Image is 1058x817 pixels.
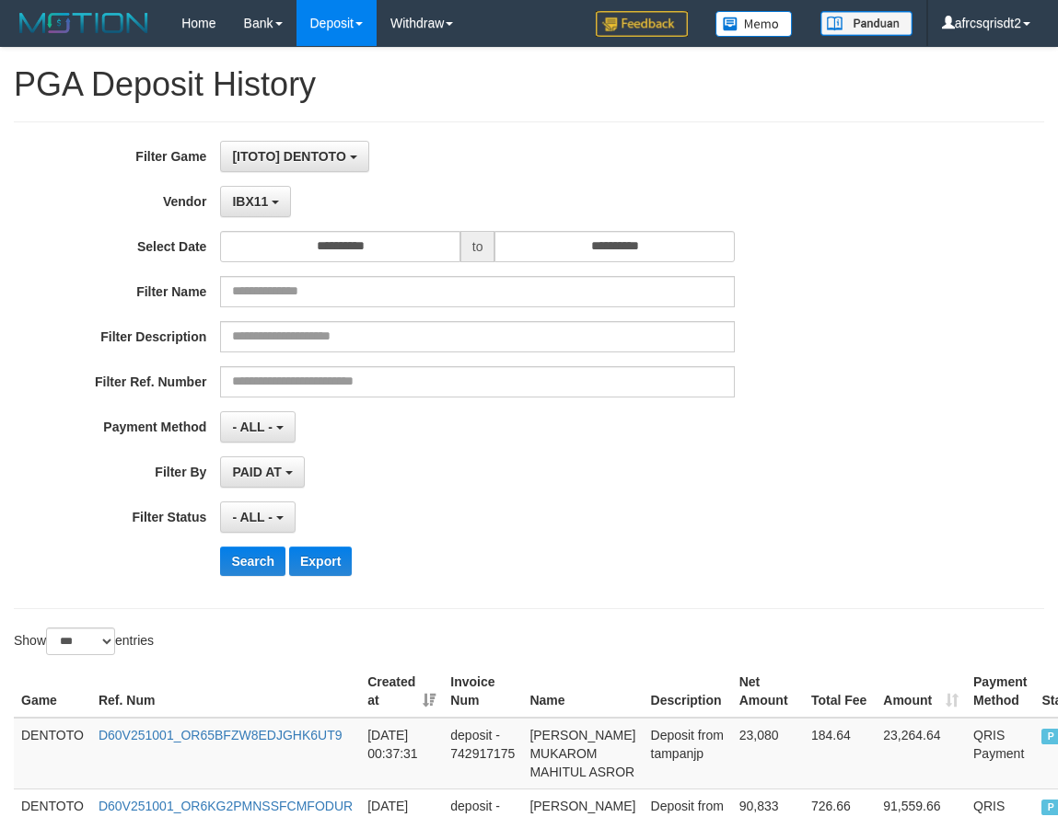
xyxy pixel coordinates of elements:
[804,665,876,718] th: Total Fee
[644,665,732,718] th: Description
[14,627,154,655] label: Show entries
[232,465,281,479] span: PAID AT
[14,665,91,718] th: Game
[220,411,295,443] button: - ALL -
[966,665,1034,718] th: Payment Method
[220,501,295,533] button: - ALL -
[14,9,154,37] img: MOTION_logo.png
[232,510,273,524] span: - ALL -
[876,718,966,789] td: 23,264.64
[804,718,876,789] td: 184.64
[443,718,522,789] td: deposit - 742917175
[360,665,443,718] th: Created at: activate to sort column ascending
[232,149,345,164] span: [ITOTO] DENTOTO
[443,665,522,718] th: Invoice Num
[522,665,643,718] th: Name
[14,66,1044,103] h1: PGA Deposit History
[46,627,115,655] select: Showentries
[220,547,285,576] button: Search
[99,799,353,813] a: D60V251001_OR6KG2PMNSSFCMFODUR
[460,231,495,262] span: to
[644,718,732,789] td: Deposit from tampanjp
[220,186,291,217] button: IBX11
[522,718,643,789] td: [PERSON_NAME] MUKAROM MAHITUL ASROR
[232,194,268,209] span: IBX11
[220,141,368,172] button: [ITOTO] DENTOTO
[876,665,966,718] th: Amount: activate to sort column ascending
[360,718,443,789] td: [DATE] 00:37:31
[99,728,343,742] a: D60V251001_OR65BFZW8EDJGHK6UT9
[220,456,304,488] button: PAID AT
[715,11,793,37] img: Button%20Memo.svg
[596,11,688,37] img: Feedback.jpg
[966,718,1034,789] td: QRIS Payment
[820,11,913,36] img: panduan.png
[732,665,804,718] th: Net Amount
[91,665,360,718] th: Ref. Num
[14,718,91,789] td: DENTOTO
[232,420,273,434] span: - ALL -
[732,718,804,789] td: 23,080
[289,547,352,576] button: Export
